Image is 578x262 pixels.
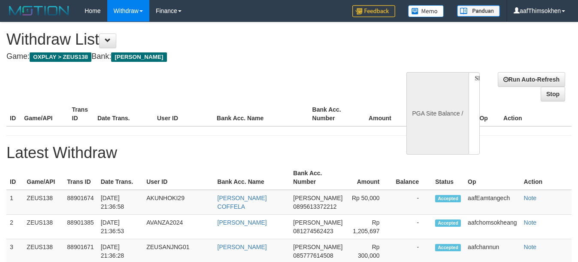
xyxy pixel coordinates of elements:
[293,219,342,226] span: [PERSON_NAME]
[500,102,572,126] th: Action
[293,195,342,201] span: [PERSON_NAME]
[21,102,68,126] th: Game/API
[6,102,21,126] th: ID
[432,165,464,190] th: Status
[143,215,214,239] td: AVANZA2024
[6,190,23,215] td: 1
[6,52,377,61] h4: Game: Bank:
[94,102,154,126] th: Date Trans.
[541,87,565,101] a: Stop
[476,102,500,126] th: Op
[346,190,392,215] td: Rp 50,000
[352,5,395,17] img: Feedback.jpg
[393,190,432,215] td: -
[464,165,520,190] th: Op
[218,195,267,210] a: [PERSON_NAME] COFFELA
[6,31,377,48] h1: Withdraw List
[309,102,357,126] th: Bank Acc. Number
[218,244,267,250] a: [PERSON_NAME]
[6,165,23,190] th: ID
[464,190,520,215] td: aafEamtangech
[6,4,72,17] img: MOTION_logo.png
[6,144,572,161] h1: Latest Withdraw
[521,165,572,190] th: Action
[346,165,392,190] th: Amount
[143,165,214,190] th: User ID
[524,195,537,201] a: Note
[393,215,432,239] td: -
[154,102,213,126] th: User ID
[213,102,309,126] th: Bank Acc. Name
[64,215,97,239] td: 88901385
[23,215,64,239] td: ZEUS138
[346,215,392,239] td: Rp 1,205,697
[393,165,432,190] th: Balance
[290,165,346,190] th: Bank Acc. Number
[23,190,64,215] td: ZEUS138
[97,215,143,239] td: [DATE] 21:36:53
[357,102,404,126] th: Amount
[64,190,97,215] td: 88901674
[64,165,97,190] th: Trans ID
[97,165,143,190] th: Date Trans.
[408,5,444,17] img: Button%20Memo.svg
[214,165,290,190] th: Bank Acc. Name
[464,215,520,239] td: aafchomsokheang
[435,219,461,227] span: Accepted
[111,52,166,62] span: [PERSON_NAME]
[293,228,333,235] span: 081274562423
[97,190,143,215] td: [DATE] 21:36:58
[498,72,565,87] a: Run Auto-Refresh
[30,52,91,62] span: OXPLAY > ZEUS138
[524,244,537,250] a: Note
[293,252,333,259] span: 085777614508
[143,190,214,215] td: AKUNHOKI29
[457,5,500,17] img: panduan.png
[69,102,94,126] th: Trans ID
[218,219,267,226] a: [PERSON_NAME]
[435,195,461,202] span: Accepted
[293,203,336,210] span: 0895613372212
[404,102,448,126] th: Balance
[524,219,537,226] a: Note
[435,244,461,251] span: Accepted
[6,215,23,239] td: 2
[293,244,342,250] span: [PERSON_NAME]
[23,165,64,190] th: Game/API
[406,72,468,155] div: PGA Site Balance /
